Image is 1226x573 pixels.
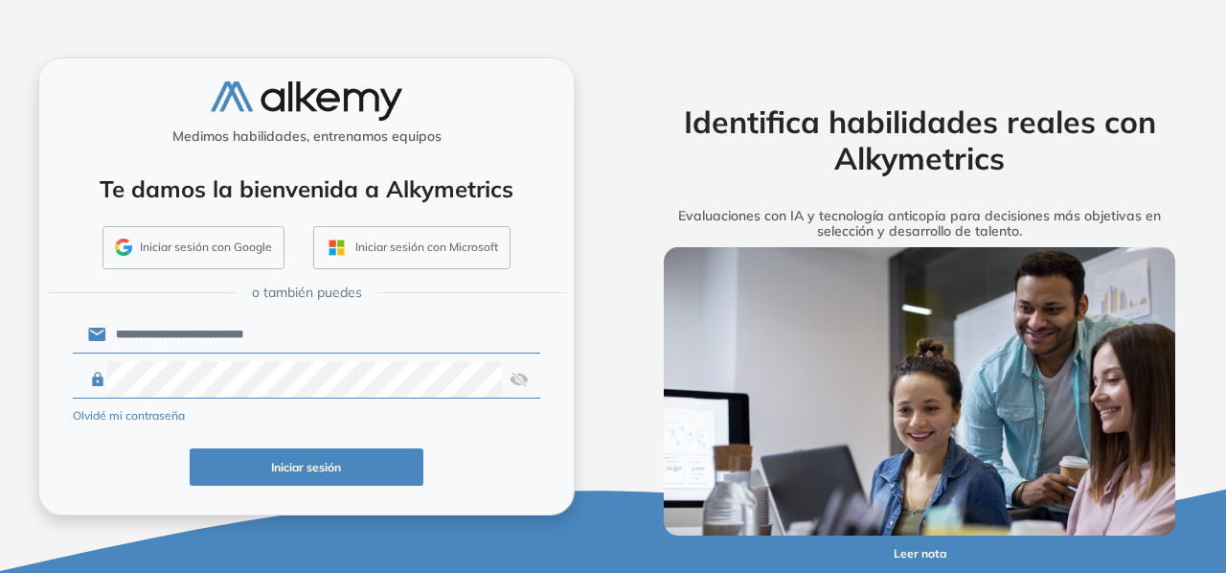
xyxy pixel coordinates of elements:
img: logo-alkemy [211,81,402,121]
button: Leer nota [849,536,991,573]
span: o también puedes [252,283,362,303]
button: Iniciar sesión con Google [102,226,284,270]
img: img-more-info [664,247,1176,536]
button: Iniciar sesión con Microsoft [313,226,511,270]
button: Olvidé mi contraseña [73,407,185,424]
button: Crear cuenta [73,509,306,532]
button: Iniciar sesión [190,448,423,486]
div: Widget de chat [881,351,1226,573]
h4: Te damos la bienvenida a Alkymetrics [64,175,549,203]
button: Iniciar con código [306,509,540,532]
iframe: Chat Widget [881,351,1226,573]
h5: Medimos habilidades, entrenamos equipos [47,128,566,145]
h2: Identifica habilidades reales con Alkymetrics [635,103,1204,177]
img: GMAIL_ICON [115,239,132,256]
img: asd [510,361,529,398]
h5: Evaluaciones con IA y tecnología anticopia para decisiones más objetivas en selección y desarroll... [635,208,1204,241]
img: OUTLOOK_ICON [326,237,348,259]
